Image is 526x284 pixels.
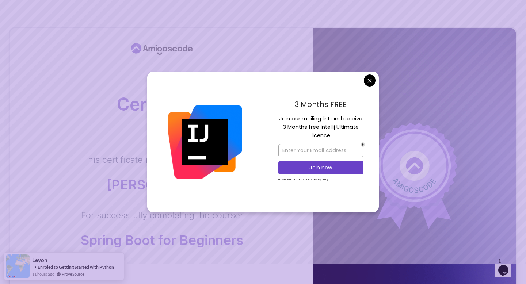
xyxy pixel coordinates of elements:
iframe: chat widget [495,255,519,277]
span: 11 hours ago [32,271,54,277]
p: Spring Boot for Beginners [81,233,243,247]
img: provesource social proof notification image [6,254,30,278]
h2: Certificate [25,96,299,113]
span: -> [32,264,37,270]
a: ProveSource [62,271,84,277]
p: For successfully completing the course: [81,210,243,221]
a: Enroled to Getting Started with Python [38,264,114,270]
p: [PERSON_NAME] [83,177,241,192]
p: This certificate is proudly presented to: [83,154,241,166]
span: leyon [32,257,47,263]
